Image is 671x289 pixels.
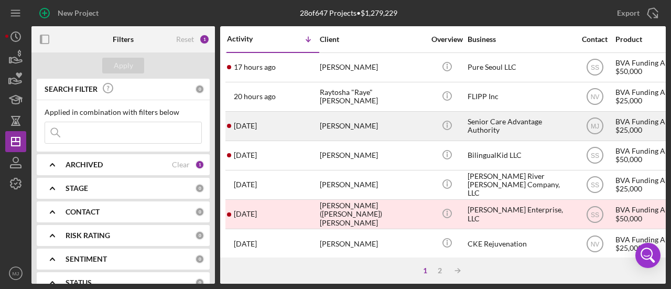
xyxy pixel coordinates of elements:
[13,271,19,276] text: MJ
[102,58,144,73] button: Apply
[590,152,599,159] text: SS
[320,53,425,81] div: [PERSON_NAME]
[635,243,661,268] div: Open Intercom Messenger
[58,3,99,24] div: New Project
[66,255,107,263] b: SENTIMENT
[590,93,599,101] text: NV
[607,3,666,24] button: Export
[176,35,194,44] div: Reset
[172,160,190,169] div: Clear
[66,279,92,287] b: STATUS
[427,35,467,44] div: Overview
[234,92,276,101] time: 2025-08-22 20:52
[199,34,210,45] div: 1
[234,151,257,159] time: 2025-08-21 20:39
[195,184,204,193] div: 0
[195,278,204,287] div: 0
[468,142,572,169] div: BilingualKid LLC
[468,230,572,258] div: CKE Rejuvenation
[591,123,599,130] text: MJ
[195,231,204,240] div: 0
[45,85,98,93] b: SEARCH FILTER
[590,181,599,189] text: SS
[468,53,572,81] div: Pure Seoul LLC
[66,184,88,192] b: STAGE
[320,83,425,111] div: Raytosha "Raye" [PERSON_NAME]
[195,207,204,217] div: 0
[66,160,103,169] b: ARCHIVED
[320,171,425,199] div: [PERSON_NAME]
[590,240,599,248] text: NV
[195,160,204,169] div: 1
[234,63,276,71] time: 2025-08-22 23:34
[575,35,614,44] div: Contact
[617,3,640,24] div: Export
[432,266,447,275] div: 2
[320,112,425,140] div: [PERSON_NAME]
[45,108,202,116] div: Applied in combination with filters below
[418,266,432,275] div: 1
[320,142,425,169] div: [PERSON_NAME]
[468,83,572,111] div: FLIPP Inc
[320,230,425,258] div: [PERSON_NAME]
[195,254,204,264] div: 0
[234,180,257,189] time: 2025-08-21 16:23
[234,210,257,218] time: 2025-08-20 23:39
[320,35,425,44] div: Client
[468,35,572,44] div: Business
[468,200,572,228] div: [PERSON_NAME] Enterprise, LLC
[31,3,109,24] button: New Project
[66,208,100,216] b: CONTACT
[320,200,425,228] div: [PERSON_NAME] ([PERSON_NAME]) [PERSON_NAME]
[590,211,599,218] text: SS
[227,35,273,43] div: Activity
[300,9,397,17] div: 28 of 647 Projects • $1,279,229
[66,231,110,240] b: RISK RATING
[468,112,572,140] div: Senior Care Advantage Authority
[195,84,204,94] div: 0
[234,240,257,248] time: 2025-08-19 23:43
[114,58,133,73] div: Apply
[5,263,26,284] button: MJ
[468,171,572,199] div: [PERSON_NAME] River [PERSON_NAME] Company, LLC
[590,64,599,71] text: SS
[113,35,134,44] b: Filters
[234,122,257,130] time: 2025-08-22 15:19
